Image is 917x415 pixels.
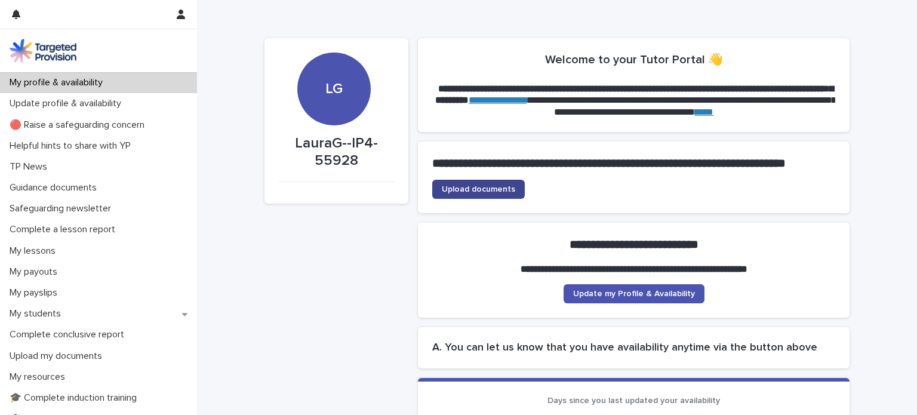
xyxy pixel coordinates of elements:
p: My payouts [5,266,67,278]
div: LG [297,8,370,98]
p: My lessons [5,245,65,257]
p: My resources [5,371,75,383]
p: 🎓 Complete induction training [5,392,146,404]
p: Safeguarding newsletter [5,203,121,214]
img: M5nRWzHhSzIhMunXDL62 [10,39,76,63]
p: My profile & availability [5,77,112,88]
p: Helpful hints to share with YP [5,140,140,152]
p: Complete a lesson report [5,224,125,235]
span: Update my Profile & Availability [573,290,695,298]
a: Update my Profile & Availability [564,284,704,303]
p: TP News [5,161,57,173]
a: Upload documents [432,180,525,199]
p: 🔴 Raise a safeguarding concern [5,119,154,131]
p: Update profile & availability [5,98,131,109]
span: Upload documents [442,185,515,193]
p: Guidance documents [5,182,106,193]
p: My students [5,308,70,319]
p: My payslips [5,287,67,299]
span: Days since you last updated your availability [547,396,720,405]
p: Upload my documents [5,351,112,362]
p: Complete conclusive report [5,329,134,340]
h2: A. You can let us know that you have availability anytime via the button above [432,342,835,355]
p: LauraG--IP4-55928 [279,135,394,170]
h2: Welcome to your Tutor Portal 👋 [545,53,723,67]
